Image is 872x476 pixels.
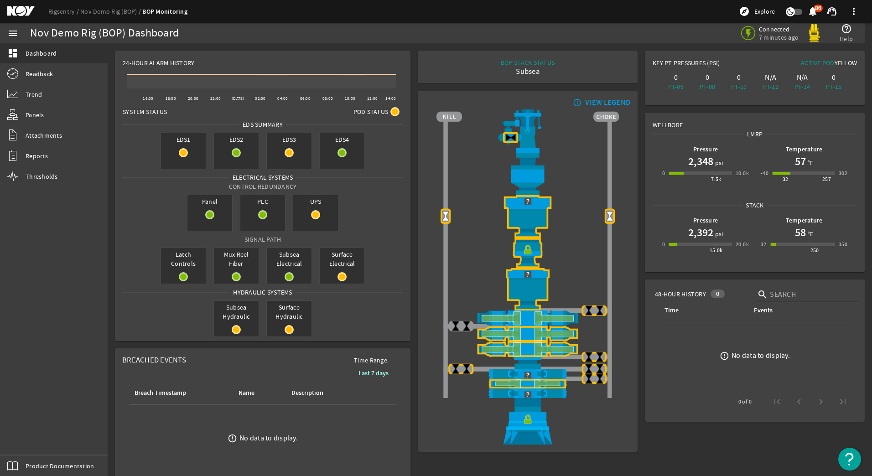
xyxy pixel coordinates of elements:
[820,73,848,82] div: 0
[30,29,179,38] div: Nov Demo Rig (BOP) Dashboard
[7,28,18,39] mat-icon: menu
[583,352,594,362] img: ValveClose.png
[188,96,198,101] text: 20:00
[239,434,298,443] div: No data to display.
[237,388,279,398] div: Name
[239,120,286,129] span: EDS SUMMARY
[214,133,259,146] span: EDS2
[436,326,619,341] img: ShearRamOpen.png
[736,169,749,178] div: 10.0k
[436,195,619,207] img: Unknown.png
[436,238,619,268] img: RiserConnectorLock.png
[655,290,706,299] span: 48-Hour History
[26,49,57,58] span: Dashboard
[725,82,753,91] div: PT-10
[735,4,779,19] button: Explore
[583,363,594,374] img: ValveClose.png
[228,434,237,443] mat-icon: error_outline
[795,225,806,240] h1: 58
[210,96,221,101] text: 22:00
[826,6,837,17] mat-icon: support_agent
[436,268,619,310] img: LowerAnnular_Fault.png
[385,96,396,101] text: 14:00
[26,90,42,99] span: Trend
[711,175,721,184] div: 7.5k
[290,388,355,398] div: Description
[594,352,605,362] img: ValveClose.png
[320,133,364,146] span: EDS4
[48,7,80,16] a: Rigsentry
[761,240,767,249] div: 32
[744,129,766,139] span: LMRP
[795,154,806,169] h1: 57
[277,96,288,101] text: 04:00
[436,388,619,400] img: Unknown.png
[759,33,799,41] span: 7 minutes ago
[240,195,285,208] span: PLC
[166,96,176,101] text: 18:00
[26,172,58,181] span: Thresholds
[436,109,619,153] img: RiserAdapter.png
[662,169,665,178] div: 0
[754,305,773,316] div: Events
[770,289,852,300] input: Search
[759,25,799,33] span: Connected
[839,169,847,178] div: 302
[320,248,364,270] span: Surface Electrical
[725,73,753,82] div: 0
[267,301,311,323] span: Surface Hydraulic
[788,82,816,91] div: PT-14
[229,182,297,191] span: Control Redundancy
[732,351,790,360] div: No data to display.
[738,397,752,406] div: 0 of 0
[786,145,823,154] b: Temperature
[720,351,729,361] mat-icon: error_outline
[291,388,323,398] div: Description
[810,246,819,255] div: 250
[353,107,389,116] span: Pod Status
[244,235,281,243] span: Signal Path
[436,398,619,445] img: WellheadConnectorLock.png
[26,131,62,140] span: Attachments
[122,355,186,365] span: Breached Events
[594,305,605,316] img: ValveClose.png
[143,96,153,101] text: 16:00
[739,6,750,17] mat-icon: explore
[503,132,518,143] img: MudBoostValve_Fault.png
[604,211,615,222] img: Valve2Open.png
[783,175,789,184] div: 32
[232,96,244,101] text: [DATE]
[26,69,53,78] span: Readback
[440,211,451,222] img: Valve2Open.png
[7,48,18,59] mat-icon: dashboard
[583,373,594,384] img: ValveClose.png
[594,363,605,374] img: ValveClose.png
[123,107,167,116] span: System Status
[135,388,186,398] div: Breach Timestamp
[436,195,619,238] img: UpperAnnular_All_Faults.png
[26,461,94,471] span: Product Documentation
[841,23,852,34] mat-icon: help_outline
[822,175,831,184] div: 257
[230,288,295,297] span: Hydraulic Systems
[742,201,767,210] span: Stack
[662,240,665,249] div: 0
[693,216,718,225] b: Pressure
[571,99,582,106] mat-icon: info_outline
[788,73,816,82] div: N/A
[761,169,768,178] div: -40
[843,0,865,22] button: more_vert
[835,59,857,67] span: Yellow
[839,240,847,249] div: 350
[255,96,265,101] text: 02:00
[710,246,723,255] div: 15.0k
[645,113,864,129] div: Wellbore
[229,173,296,182] span: Electrical Systems
[688,225,713,240] h1: 2,392
[123,58,194,67] span: 24-Hour Alarm History
[713,229,723,238] span: psi
[688,154,713,169] h1: 2,348
[806,158,814,167] span: °F
[436,379,619,388] img: PipeRamOpen.png
[753,305,843,316] div: Events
